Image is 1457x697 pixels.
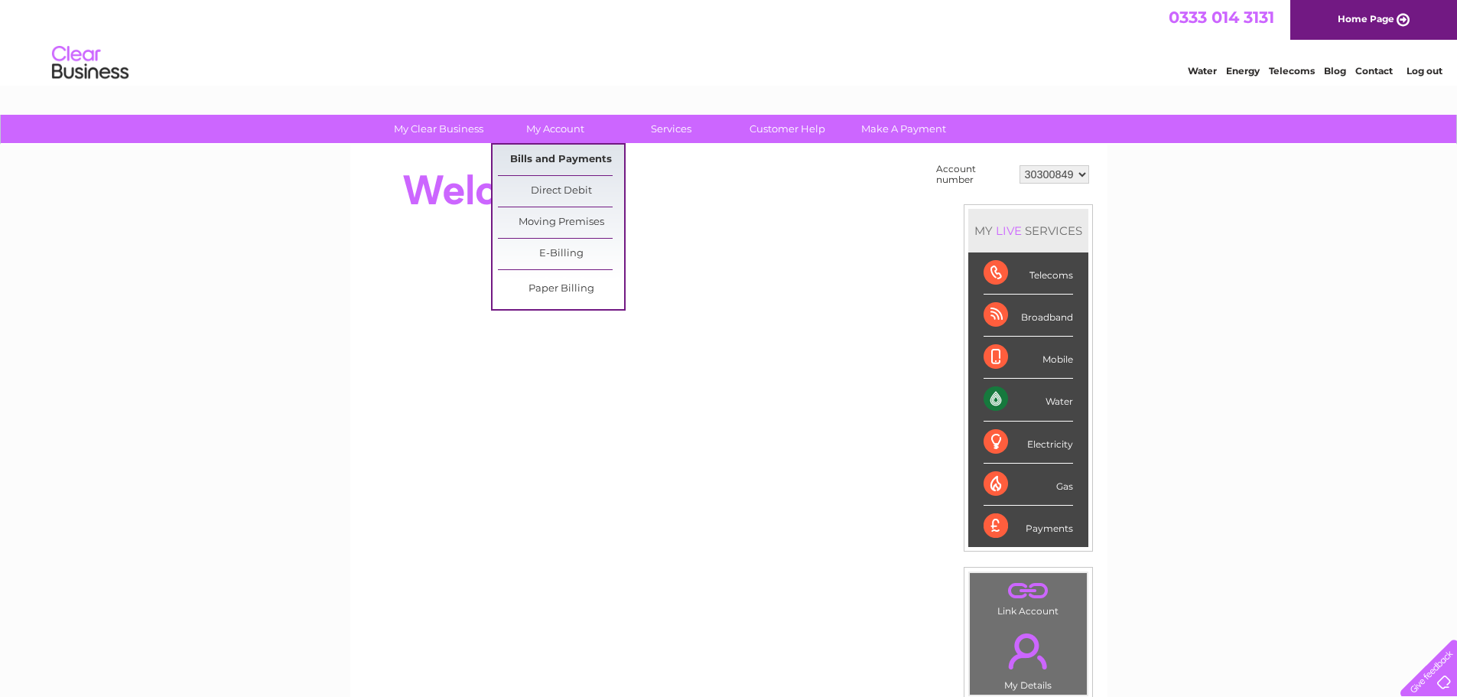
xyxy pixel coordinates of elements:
a: E-Billing [498,239,624,269]
td: Account number [932,160,1016,189]
a: Water [1188,65,1217,77]
a: Telecoms [1269,65,1315,77]
a: Services [608,115,734,143]
div: LIVE [993,223,1025,238]
a: Make A Payment [841,115,967,143]
div: Payments [984,506,1073,547]
div: Mobile [984,337,1073,379]
a: Paper Billing [498,274,624,305]
a: Moving Premises [498,207,624,238]
td: My Details [969,620,1088,695]
a: Log out [1407,65,1442,77]
div: Gas [984,464,1073,506]
a: Direct Debit [498,176,624,207]
a: Blog [1324,65,1346,77]
div: Clear Business is a trading name of Verastar Limited (registered in [GEOGRAPHIC_DATA] No. 3667643... [368,8,1091,74]
div: Broadband [984,295,1073,337]
a: My Clear Business [376,115,502,143]
a: Bills and Payments [498,145,624,175]
a: My Account [492,115,618,143]
div: Electricity [984,422,1073,464]
div: Water [984,379,1073,421]
a: Customer Help [724,115,850,143]
img: logo.png [51,40,129,86]
a: 0333 014 3131 [1169,8,1274,27]
a: . [974,624,1083,678]
div: MY SERVICES [968,209,1088,252]
a: . [974,577,1083,604]
a: Energy [1226,65,1260,77]
a: Contact [1355,65,1393,77]
div: Telecoms [984,252,1073,295]
td: Link Account [969,572,1088,620]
